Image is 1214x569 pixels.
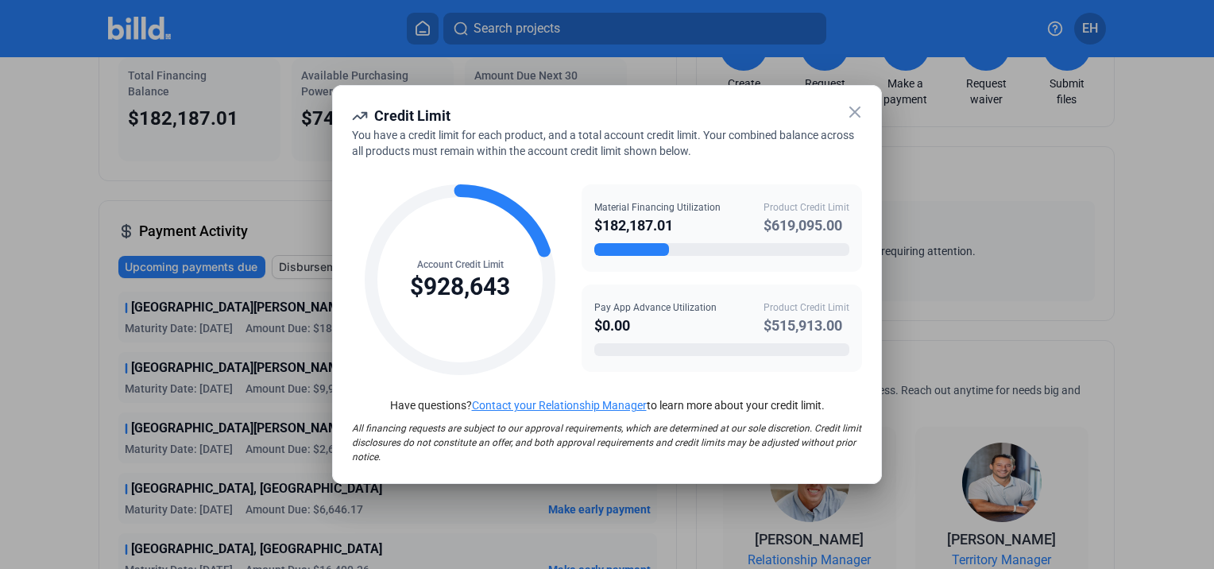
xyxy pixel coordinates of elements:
[594,200,721,215] div: Material Financing Utilization
[410,272,510,302] div: $928,643
[352,423,861,463] span: All financing requests are subject to our approval requirements, which are determined at our sole...
[410,257,510,272] div: Account Credit Limit
[764,315,849,337] div: $515,913.00
[594,300,717,315] div: Pay App Advance Utilization
[594,215,721,237] div: $182,187.01
[390,399,825,412] span: Have questions? to learn more about your credit limit.
[374,107,450,124] span: Credit Limit
[352,129,854,157] span: You have a credit limit for each product, and a total account credit limit. Your combined balance...
[472,399,647,412] a: Contact your Relationship Manager
[594,315,717,337] div: $0.00
[764,300,849,315] div: Product Credit Limit
[764,215,849,237] div: $619,095.00
[764,200,849,215] div: Product Credit Limit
